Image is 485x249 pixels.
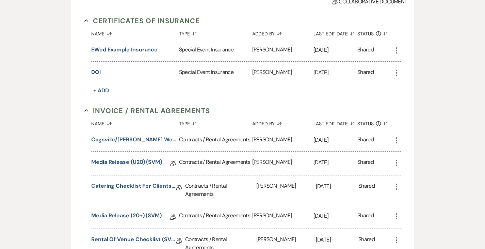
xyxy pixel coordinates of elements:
[252,129,313,151] div: [PERSON_NAME]
[358,182,375,198] div: Shared
[179,152,252,175] div: Contracts / Rental Agreements
[313,212,357,220] p: [DATE]
[252,205,313,229] div: [PERSON_NAME]
[252,39,313,61] div: [PERSON_NAME]
[91,235,176,246] a: Rental of Venue Checklist (SVM)
[313,158,357,167] p: [DATE]
[179,62,252,84] div: Special Event Insurance
[316,182,358,191] p: [DATE]
[91,182,176,192] a: Catering Checklist for Clients (SVM)
[84,106,210,116] button: Invoice / Rental Agreements
[252,152,313,175] div: [PERSON_NAME]
[179,129,252,151] div: Contracts / Rental Agreements
[179,205,252,229] div: Contracts / Rental Agreements
[91,68,101,76] button: DOI
[313,26,357,39] button: Last Edit Date
[179,26,252,39] button: Type
[91,26,179,39] button: Name
[313,116,357,129] button: Last Edit Date
[313,46,357,55] p: [DATE]
[185,175,256,205] div: Contracts / Rental Agreements
[93,87,109,94] span: + Add
[84,16,200,26] button: Certificates of Insurance
[91,158,162,169] a: Media Release (U20) (SVM)
[91,46,158,54] button: eWed Example Insurance
[357,158,374,169] div: Shared
[357,46,374,55] div: Shared
[91,116,179,129] button: Name
[256,175,316,205] div: [PERSON_NAME]
[252,62,313,84] div: [PERSON_NAME]
[357,212,374,222] div: Shared
[91,136,176,144] button: Cogsville/[PERSON_NAME] Wedding
[357,136,374,145] div: Shared
[357,121,374,126] span: Status
[179,116,252,129] button: Type
[357,68,374,77] div: Shared
[357,31,374,36] span: Status
[179,39,252,61] div: Special Event Insurance
[91,212,162,222] a: Media Release (20+) (SVM)
[316,235,358,244] p: [DATE]
[252,116,313,129] button: Added By
[357,116,392,129] button: Status
[313,68,357,77] p: [DATE]
[91,86,111,95] button: + Add
[313,136,357,144] p: [DATE]
[252,26,313,39] button: Added By
[357,26,392,39] button: Status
